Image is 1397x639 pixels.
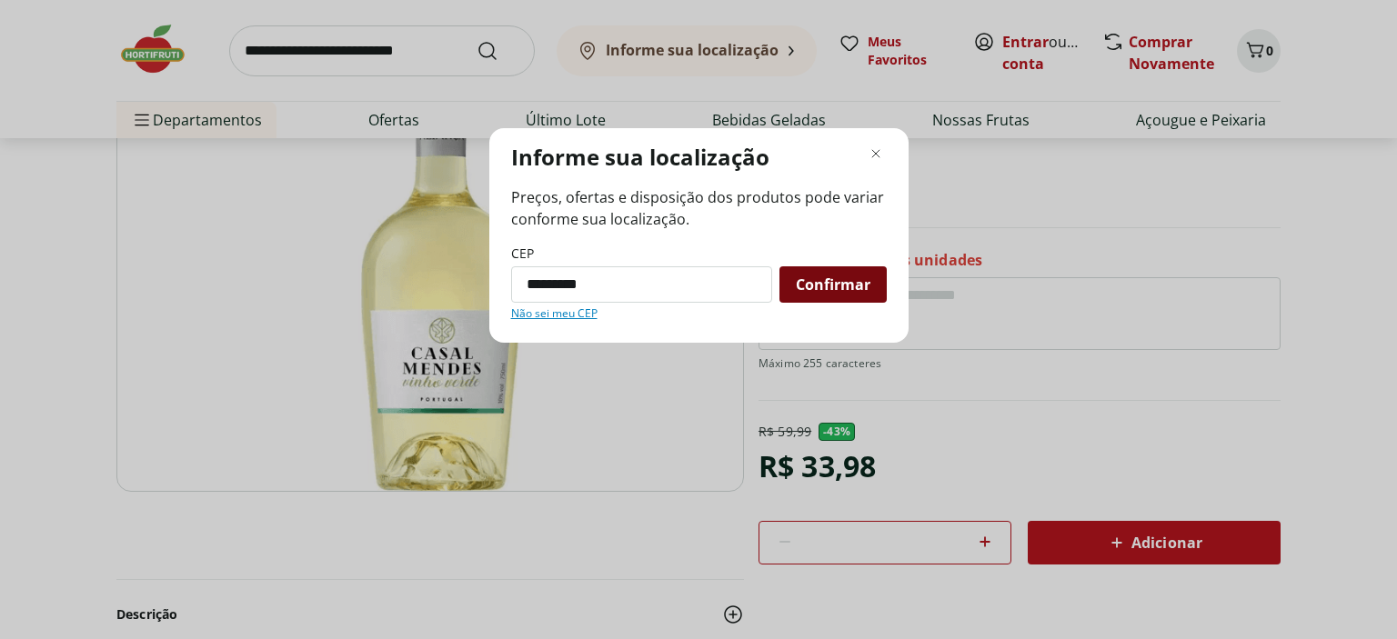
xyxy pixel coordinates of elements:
a: Não sei meu CEP [511,306,598,321]
label: CEP [511,245,534,263]
span: Preços, ofertas e disposição dos produtos pode variar conforme sua localização. [511,186,887,230]
button: Fechar modal de regionalização [865,143,887,165]
button: Confirmar [779,266,887,303]
p: Informe sua localização [511,143,769,172]
span: Confirmar [796,277,870,292]
div: Modal de regionalização [489,128,909,343]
